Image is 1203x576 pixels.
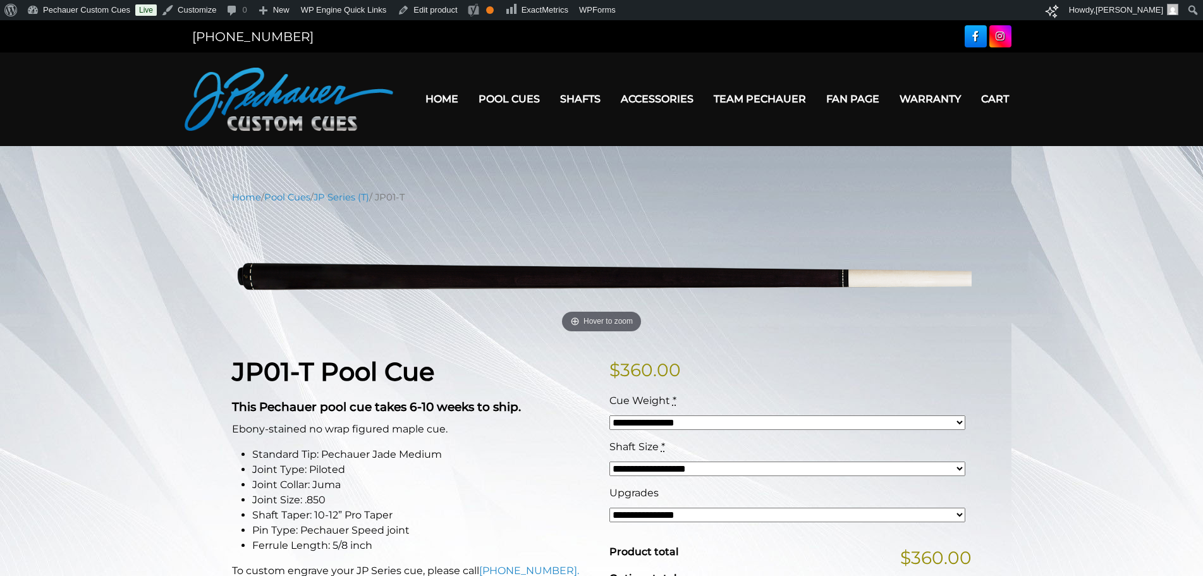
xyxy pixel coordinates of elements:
[609,359,620,381] span: $
[1096,5,1163,15] span: [PERSON_NAME]
[192,29,314,44] a: [PHONE_NUMBER]
[232,214,972,337] img: jp01-T-1.png
[232,190,972,204] nav: Breadcrumb
[185,68,393,131] img: Pechauer Custom Cues
[314,192,369,203] a: JP Series (T)
[252,538,594,553] li: Ferrule Length: 5/8 inch
[252,523,594,538] li: Pin Type: Pechauer Speed joint
[232,214,972,337] a: Hover to zoom
[232,400,521,414] strong: This Pechauer pool cue takes 6-10 weeks to ship.
[889,83,971,115] a: Warranty
[816,83,889,115] a: Fan Page
[252,508,594,523] li: Shaft Taper: 10-12” Pro Taper
[135,4,157,16] a: Live
[971,83,1019,115] a: Cart
[264,192,310,203] a: Pool Cues
[609,395,670,407] span: Cue Weight
[232,356,434,387] strong: JP01-T Pool Cue
[415,83,468,115] a: Home
[522,5,568,15] span: ExactMetrics
[609,441,659,453] span: Shaft Size
[900,544,972,571] span: $360.00
[468,83,550,115] a: Pool Cues
[673,395,676,407] abbr: required
[550,83,611,115] a: Shafts
[252,477,594,493] li: Joint Collar: Juma
[232,192,261,203] a: Home
[486,6,494,14] div: OK
[609,487,659,499] span: Upgrades
[611,83,704,115] a: Accessories
[232,422,594,437] p: Ebony-stained no wrap figured maple cue.
[252,493,594,508] li: Joint Size: .850
[704,83,816,115] a: Team Pechauer
[252,462,594,477] li: Joint Type: Piloted
[661,441,665,453] abbr: required
[252,447,594,462] li: Standard Tip: Pechauer Jade Medium
[609,546,678,558] span: Product total
[609,359,681,381] bdi: 360.00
